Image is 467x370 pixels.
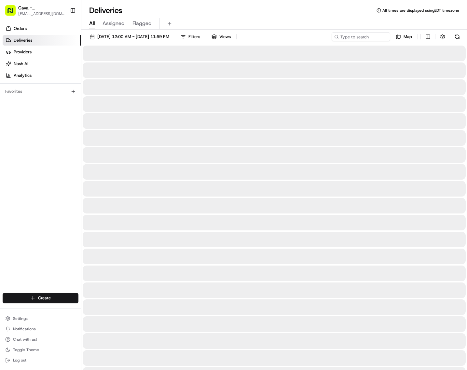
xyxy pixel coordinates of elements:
button: Views [209,32,234,41]
button: Map [393,32,415,41]
span: Assigned [103,20,125,27]
button: Notifications [3,324,78,334]
button: Settings [3,314,78,323]
a: Analytics [3,70,81,81]
button: [DATE] 12:00 AM - [DATE] 11:59 PM [87,32,172,41]
button: [EMAIL_ADDRESS][DOMAIN_NAME] [18,11,65,16]
span: Orders [14,26,27,32]
div: Favorites [3,86,78,97]
span: Flagged [132,20,152,27]
button: Refresh [453,32,462,41]
button: Filters [178,32,203,41]
a: Nash AI [3,59,81,69]
span: Providers [14,49,32,55]
button: Toggle Theme [3,345,78,354]
span: Chat with us! [13,337,37,342]
button: Cava - [PERSON_NAME][GEOGRAPHIC_DATA] [18,5,65,11]
span: Analytics [14,73,32,78]
button: Cava - [PERSON_NAME][GEOGRAPHIC_DATA][EMAIL_ADDRESS][DOMAIN_NAME] [3,3,67,18]
span: All [89,20,95,27]
input: Type to search [332,32,390,41]
a: Providers [3,47,81,57]
span: Log out [13,358,26,363]
a: Orders [3,23,81,34]
span: [DATE] 12:00 AM - [DATE] 11:59 PM [97,34,169,40]
span: Filters [188,34,200,40]
span: Map [404,34,412,40]
button: Chat with us! [3,335,78,344]
span: All times are displayed using EDT timezone [382,8,459,13]
span: Settings [13,316,28,321]
span: Notifications [13,326,36,332]
h1: Deliveries [89,5,122,16]
a: Deliveries [3,35,81,46]
span: Views [219,34,231,40]
button: Create [3,293,78,303]
span: Deliveries [14,37,32,43]
span: Create [38,295,51,301]
button: Log out [3,356,78,365]
span: Nash AI [14,61,28,67]
span: Toggle Theme [13,347,39,352]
